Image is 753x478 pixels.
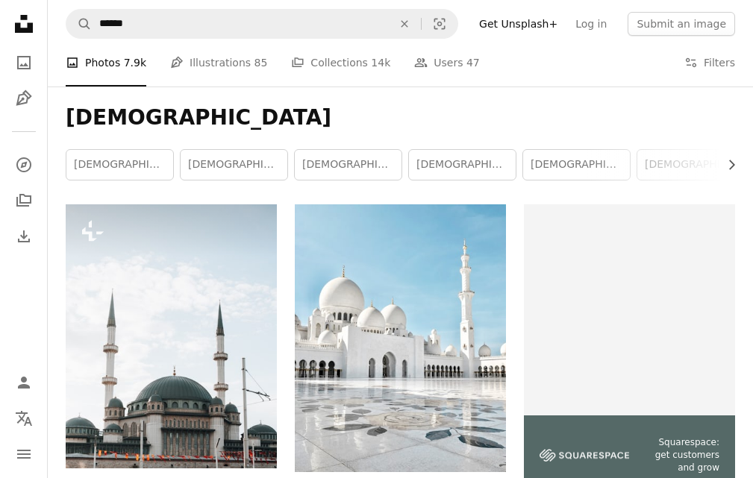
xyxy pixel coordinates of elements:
a: [DEMOGRAPHIC_DATA] [181,150,287,180]
span: Squarespace: get customers and grow [647,436,719,474]
a: Illustrations [9,84,39,113]
a: Download History [9,221,39,251]
button: Submit an image [628,12,735,36]
a: a large building with two towers and a dome [66,329,277,342]
img: a large building with two towers and a dome [66,204,277,468]
span: 47 [466,54,480,71]
a: Explore [9,150,39,180]
a: [DEMOGRAPHIC_DATA] interior [523,150,630,180]
form: Find visuals sitewide [66,9,458,39]
a: [DEMOGRAPHIC_DATA] [295,150,402,180]
a: Illustrations 85 [170,39,267,87]
a: [DEMOGRAPHIC_DATA] night [637,150,744,180]
button: Filters [684,39,735,87]
a: Log in [566,12,616,36]
a: [DEMOGRAPHIC_DATA] [66,150,173,180]
h1: [DEMOGRAPHIC_DATA] [66,104,735,131]
button: Search Unsplash [66,10,92,38]
button: Clear [388,10,421,38]
button: Language [9,403,39,433]
button: Menu [9,439,39,469]
a: Log in / Sign up [9,368,39,397]
a: Users 47 [414,39,480,87]
a: Get Unsplash+ [470,12,566,36]
a: Collections 14k [291,39,390,87]
button: Visual search [422,10,457,38]
span: 85 [254,54,268,71]
span: 14k [371,54,390,71]
a: Photos [9,48,39,78]
img: white concrete building under blue sky during daytime [295,204,506,472]
a: [DEMOGRAPHIC_DATA] [409,150,516,180]
img: file-1747939142011-51e5cc87e3c9 [540,449,629,462]
a: white concrete building under blue sky during daytime [295,331,506,345]
button: scroll list to the right [718,150,735,180]
a: Collections [9,186,39,216]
